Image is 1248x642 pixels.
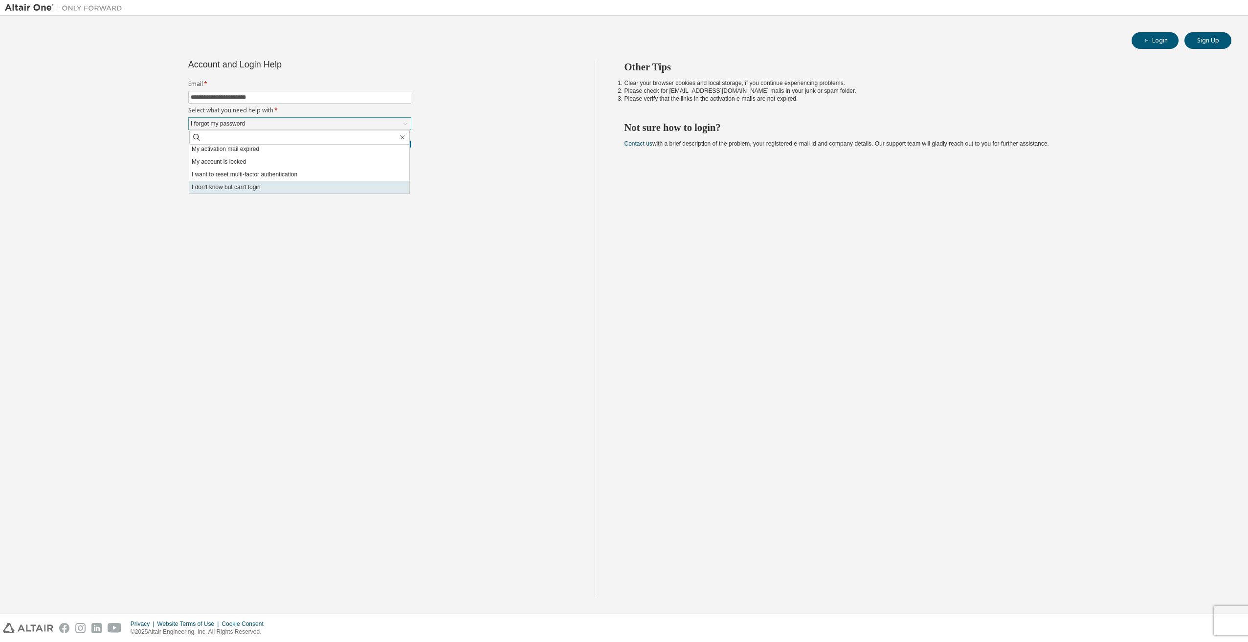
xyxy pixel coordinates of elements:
[624,121,1214,134] h2: Not sure how to login?
[189,118,246,129] div: I forgot my password
[624,95,1214,103] li: Please verify that the links in the activation e-mails are not expired.
[59,623,69,633] img: facebook.svg
[624,87,1214,95] li: Please check for [EMAIL_ADDRESS][DOMAIN_NAME] mails in your junk or spam folder.
[624,79,1214,87] li: Clear your browser cookies and local storage, if you continue experiencing problems.
[189,118,411,129] div: I forgot my password
[3,623,53,633] img: altair_logo.svg
[189,143,409,155] li: My activation mail expired
[108,623,122,633] img: youtube.svg
[1132,32,1179,49] button: Login
[5,3,127,13] img: Altair One
[75,623,86,633] img: instagram.svg
[188,107,411,114] label: Select what you need help with
[91,623,102,633] img: linkedin.svg
[131,628,269,636] p: © 2025 Altair Engineering, Inc. All Rights Reserved.
[624,61,1214,73] h2: Other Tips
[624,140,652,147] a: Contact us
[157,620,222,628] div: Website Terms of Use
[222,620,269,628] div: Cookie Consent
[624,140,1049,147] span: with a brief description of the problem, your registered e-mail id and company details. Our suppo...
[131,620,157,628] div: Privacy
[1184,32,1231,49] button: Sign Up
[188,80,411,88] label: Email
[188,61,367,68] div: Account and Login Help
